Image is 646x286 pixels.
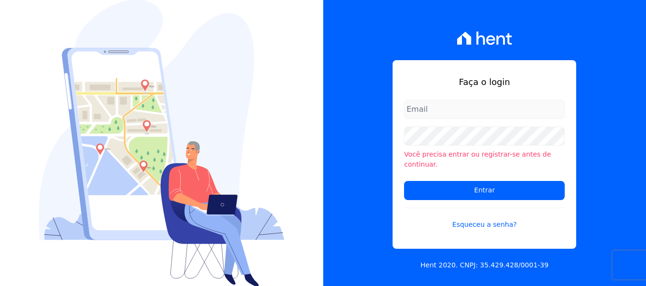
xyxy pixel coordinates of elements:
li: Você precisa entrar ou registrar-se antes de continuar. [404,149,565,169]
input: Email [404,100,565,119]
h1: Faça o login [404,75,565,88]
p: Hent 2020. CNPJ: 35.429.428/0001-39 [420,260,548,270]
input: Entrar [404,181,565,200]
a: Esqueceu a senha? [404,208,565,230]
